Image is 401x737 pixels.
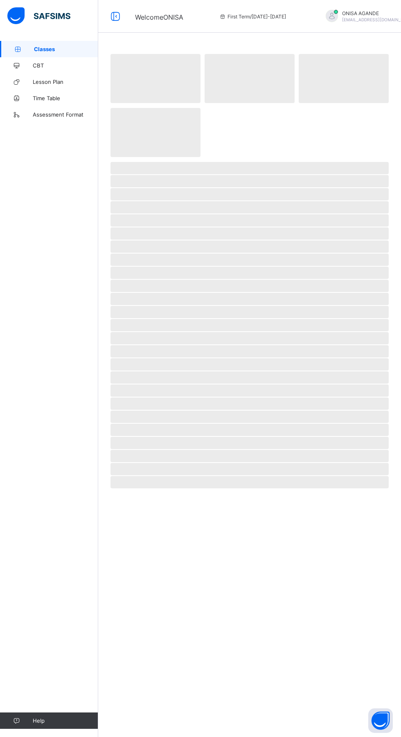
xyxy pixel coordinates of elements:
span: ‌ [299,54,389,103]
span: Assessment Format [33,111,98,118]
span: Lesson Plan [33,79,98,85]
span: ‌ [110,332,389,344]
span: ‌ [110,293,389,305]
span: ‌ [110,398,389,410]
span: Help [33,717,98,724]
span: ‌ [110,214,389,227]
span: ‌ [110,371,389,384]
span: ‌ [110,306,389,318]
span: session/term information [219,13,286,20]
span: ‌ [110,384,389,397]
span: ‌ [110,162,389,174]
span: ‌ [110,240,389,253]
span: ‌ [110,108,200,157]
span: ‌ [110,424,389,436]
img: safsims [7,7,70,25]
span: ‌ [110,345,389,357]
span: ‌ [205,54,295,103]
span: ‌ [110,188,389,200]
span: Classes [34,46,98,52]
span: ‌ [110,175,389,187]
span: Time Table [33,95,98,101]
span: CBT [33,62,98,69]
span: ‌ [110,227,389,240]
span: ‌ [110,280,389,292]
button: Open asap [368,708,393,733]
span: ‌ [110,358,389,371]
span: ‌ [110,254,389,266]
span: ‌ [110,437,389,449]
span: ‌ [110,411,389,423]
span: ‌ [110,267,389,279]
span: ‌ [110,319,389,331]
span: ‌ [110,450,389,462]
span: ‌ [110,476,389,488]
span: ‌ [110,54,200,103]
span: ‌ [110,463,389,475]
span: ‌ [110,201,389,213]
span: Welcome ONISA [135,13,183,21]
